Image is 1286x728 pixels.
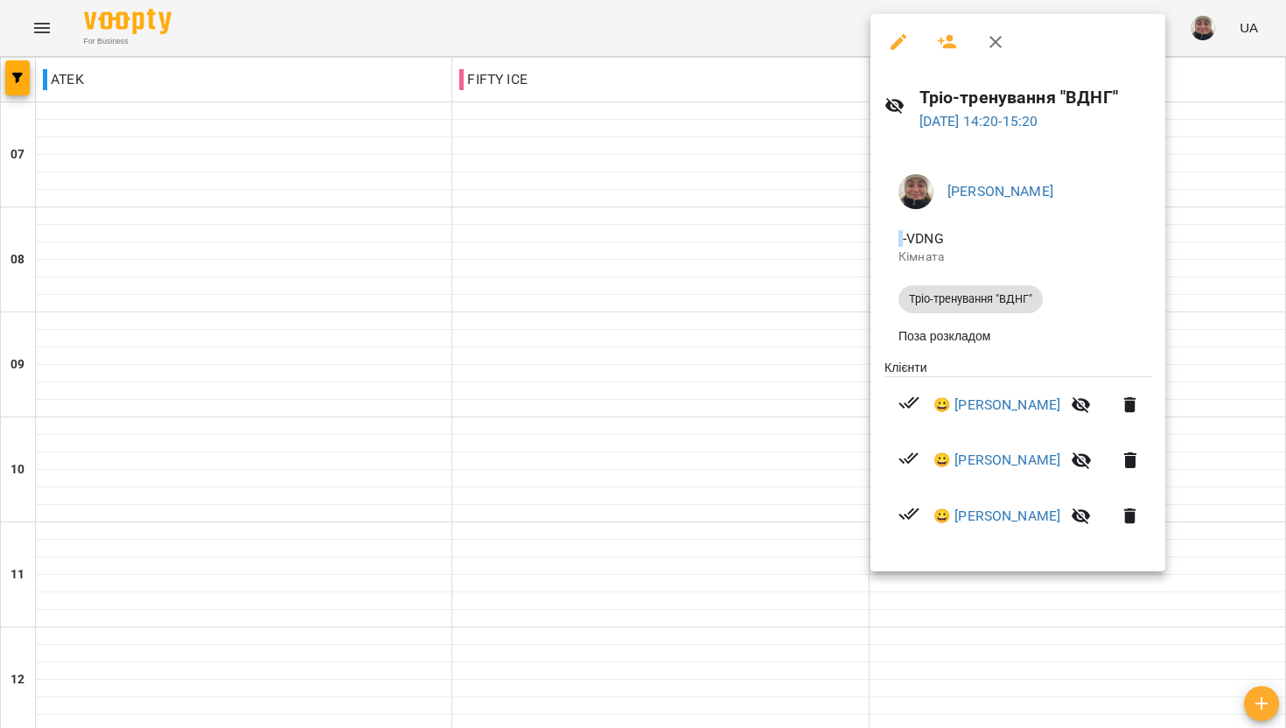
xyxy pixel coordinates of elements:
[933,450,1060,471] a: 😀 [PERSON_NAME]
[898,503,919,524] svg: Візит сплачено
[898,230,947,247] span: - VDNG
[884,320,1151,352] li: Поза розкладом
[898,174,933,209] img: 4cf27c03cdb7f7912a44474f3433b006.jpeg
[898,392,919,413] svg: Візит сплачено
[933,506,1060,527] a: 😀 [PERSON_NAME]
[919,84,1151,111] h6: Тріо-тренування "ВДНГ"
[947,183,1053,199] a: [PERSON_NAME]
[884,359,1151,551] ul: Клієнти
[919,113,1038,129] a: [DATE] 14:20-15:20
[898,248,1137,266] p: Кімната
[898,448,919,469] svg: Візит сплачено
[933,395,1060,416] a: 😀 [PERSON_NAME]
[898,291,1043,307] span: Тріо-тренування "ВДНГ"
